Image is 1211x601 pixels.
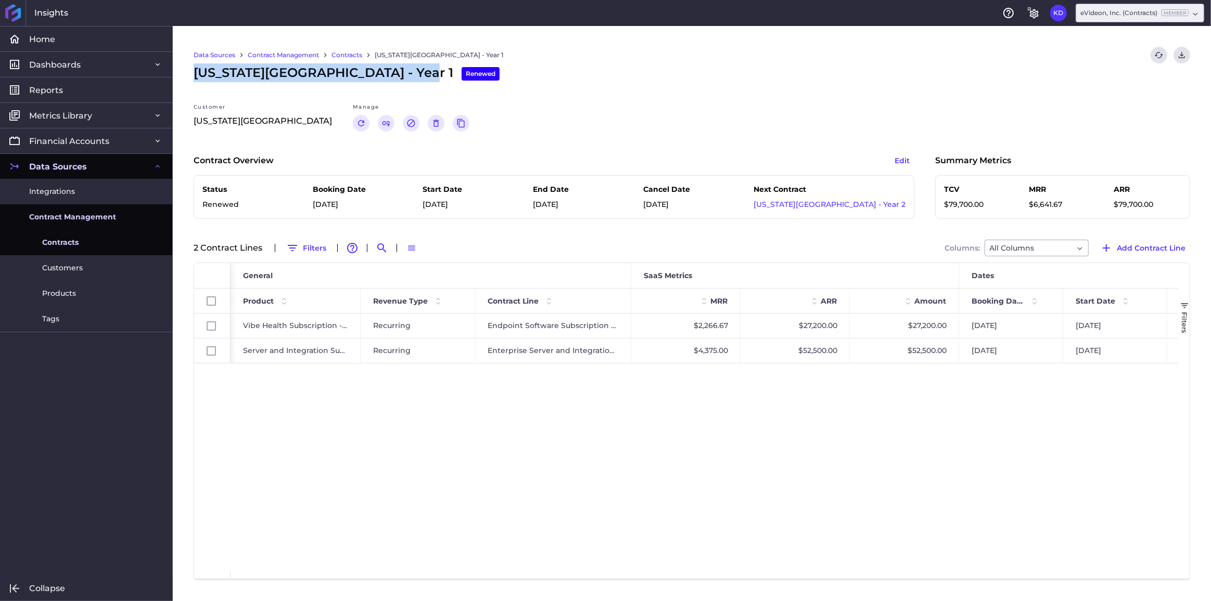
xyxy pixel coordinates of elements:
span: Metrics Library [29,110,92,121]
span: ARR [821,296,837,306]
button: Cancel [403,115,419,132]
button: Edit [890,152,914,169]
div: [DATE] [959,313,1063,338]
p: [DATE] [643,199,711,210]
span: Contracts [42,237,79,248]
span: Integrations [29,186,75,197]
span: Tags [42,313,59,324]
ins: Member [1162,9,1189,16]
div: Dropdown select [1076,4,1204,22]
button: Download [1174,47,1190,63]
div: $52,500.00 [741,338,850,363]
span: Home [29,34,55,45]
div: $27,200.00 [741,313,850,338]
span: Customers [42,263,83,273]
a: [US_STATE][GEOGRAPHIC_DATA] - Year 2 [754,200,906,209]
p: $79,700.00 [944,199,1012,210]
p: [DATE] [423,199,491,210]
p: Start Date [423,184,491,195]
p: $79,700.00 [1114,199,1181,210]
button: Add Contract Line [1095,240,1190,256]
button: Refresh [1151,47,1167,63]
div: [DATE] [1063,338,1167,363]
div: eVideon, Inc. (Contracts) [1080,8,1189,18]
span: Add Contract Line [1117,242,1185,254]
div: Recurring [361,338,475,363]
span: [US_STATE][GEOGRAPHIC_DATA] - Year 1 [194,63,500,82]
div: 2 Contract Line s [194,244,269,252]
button: Search by [374,240,390,256]
p: $6,641.67 [1029,199,1097,210]
p: [DATE] [313,199,380,210]
span: Server and Integration Subscription Licensing [243,339,348,362]
p: Cancel Date [643,184,711,195]
div: Recurring [361,313,475,338]
div: $2,266.67 [631,313,741,338]
span: Products [42,288,76,299]
button: Help [1000,5,1017,21]
div: Press SPACE to select this row. [194,313,231,338]
a: [US_STATE][GEOGRAPHIC_DATA] - Year 1 [375,50,503,60]
span: Revenue Type [373,296,428,306]
p: Renewed [202,199,270,210]
span: Contract Management [29,212,116,223]
div: [DATE] [959,338,1063,363]
span: SaaS Metrics [644,271,692,280]
span: Booking Date [972,296,1024,306]
span: Reports [29,85,63,96]
span: Product [243,296,274,306]
span: Vibe Health Subscription - Recurring [243,314,348,337]
p: [US_STATE][GEOGRAPHIC_DATA] [194,115,332,127]
div: Endpoint Software Subscription Licensing [475,313,631,338]
span: Dashboards [29,59,81,70]
span: Amount [914,296,946,306]
div: Manage [353,103,469,115]
p: Status [202,184,270,195]
p: Booking Date [313,184,380,195]
div: Customer [194,103,332,115]
span: Data Sources [29,161,87,172]
a: Contracts [332,50,362,60]
div: Press SPACE to select this row. [194,338,231,363]
a: Data Sources [194,50,235,60]
div: $52,500.00 [850,338,959,363]
span: Contract Line [488,296,539,306]
span: All Columns [989,242,1034,254]
button: Filters [282,240,331,256]
p: MRR [1029,184,1097,195]
p: ARR [1114,184,1181,195]
div: $27,200.00 [850,313,959,338]
div: Dropdown select [985,240,1089,256]
div: [DATE] [1063,313,1167,338]
span: Financial Accounts [29,136,109,147]
p: [DATE] [533,199,601,210]
button: User Menu [1050,5,1067,21]
p: TCV [944,184,1012,195]
button: Delete [428,115,444,132]
p: End Date [533,184,601,195]
button: Link [378,115,394,132]
p: Summary Metrics [935,154,1011,167]
p: Contract Overview [194,154,274,167]
a: Contract Management [248,50,319,60]
div: Enterprise Server and Integration Subscription Licensing [475,338,631,363]
span: Start Date [1076,296,1115,306]
div: $4,375.00 [631,338,741,363]
p: Next Contract [754,184,906,195]
span: General [243,271,273,280]
span: MRR [710,296,728,306]
div: Renewed [462,67,500,81]
span: Collapse [29,583,65,594]
span: Columns: [945,244,980,252]
span: Dates [972,271,994,280]
button: General Settings [1025,5,1042,21]
button: Renew [353,115,369,132]
span: Filters [1180,312,1189,333]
